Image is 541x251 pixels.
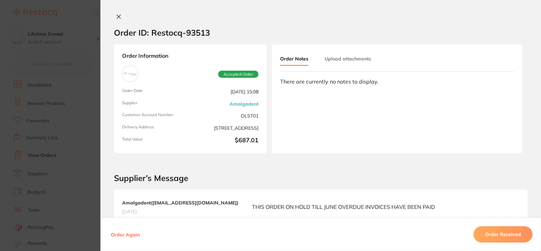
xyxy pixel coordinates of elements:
span: [DATE] [122,209,238,215]
span: [STREET_ADDRESS] [193,125,258,131]
button: Upload attachments [325,53,371,65]
button: Order Again [109,231,142,237]
div: There are currently no notes to display. [280,78,514,85]
a: Amalgadent [230,101,258,107]
span: Customer Account Number [122,112,188,119]
span: OLST01 [193,112,258,119]
span: Order Date [122,88,188,95]
span: Delivery Address [122,125,188,131]
span: Supplier [122,101,188,107]
img: Amalgadent [124,67,137,80]
button: Order Notes [280,53,308,66]
button: Order Received [474,226,533,243]
p: THIS ORDER ON HOLD TILL JUNE OVERDUE INVOICES HAVE BEEN PAID [252,203,435,211]
span: Total Value [122,137,188,145]
b: $687.01 [193,137,258,145]
b: Amalgadent ( [EMAIL_ADDRESS][DOMAIN_NAME] ) [122,200,238,206]
strong: Order Information [122,53,258,60]
span: [DATE] 15:08 [193,88,258,95]
span: Accepted Order [218,71,258,78]
h2: Supplier’s Message [114,174,527,183]
h2: Order ID: Restocq- 93513 [114,28,210,38]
